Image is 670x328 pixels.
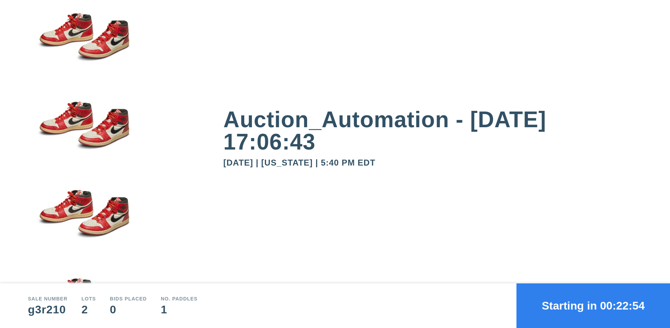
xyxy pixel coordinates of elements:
button: Starting in 00:22:54 [516,283,670,328]
img: small [28,90,140,178]
div: Bids Placed [110,296,147,301]
div: g3r210 [28,304,68,315]
div: [DATE] | [US_STATE] | 5:40 PM EDT [223,159,642,167]
div: Auction_Automation - [DATE] 17:06:43 [223,108,642,153]
div: Sale number [28,296,68,301]
div: 2 [82,304,96,315]
div: No. Paddles [161,296,198,301]
div: Lots [82,296,96,301]
div: 1 [161,304,198,315]
img: small [28,1,140,90]
div: 0 [110,304,147,315]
